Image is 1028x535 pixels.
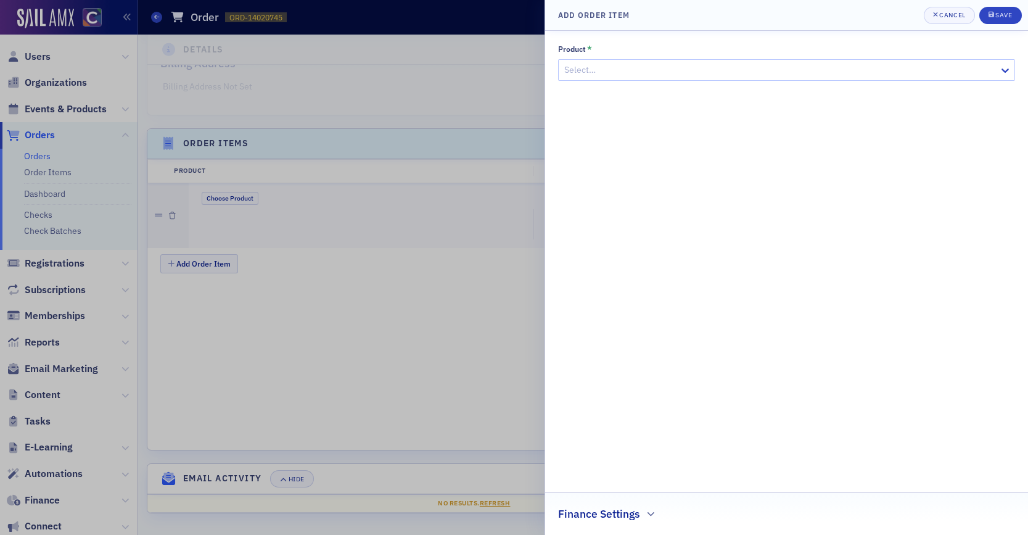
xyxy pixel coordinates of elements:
button: Save [979,7,1022,24]
h2: Finance Settings [558,506,640,522]
h4: Add Order Item [558,9,630,20]
div: Cancel [939,12,965,19]
div: Save [995,12,1012,19]
abbr: This field is required [587,44,592,55]
div: Product [558,44,586,54]
button: Cancel [924,7,975,24]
